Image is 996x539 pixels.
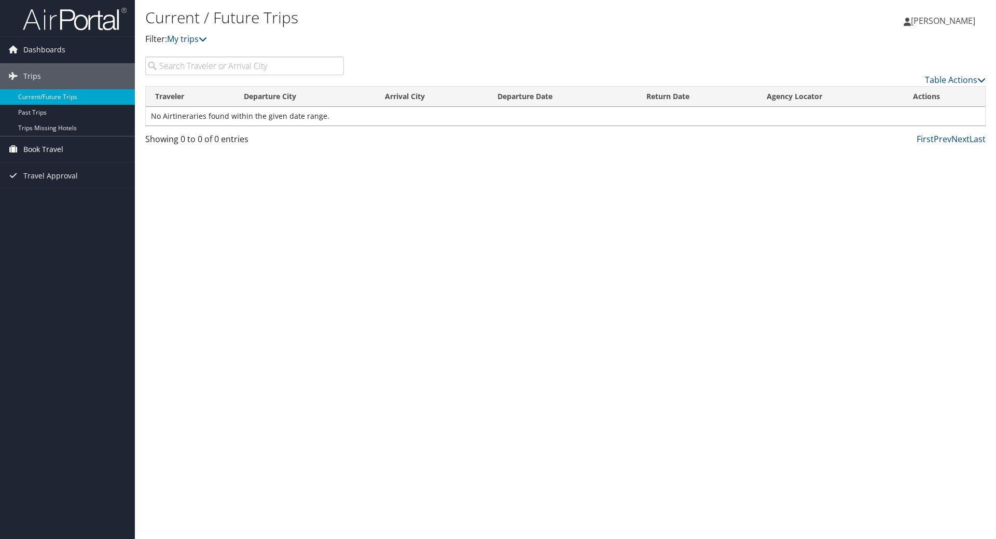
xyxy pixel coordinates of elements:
[637,87,757,107] th: Return Date: activate to sort column ascending
[911,15,975,26] span: [PERSON_NAME]
[951,133,970,145] a: Next
[488,87,637,107] th: Departure Date: activate to sort column descending
[934,133,951,145] a: Prev
[970,133,986,145] a: Last
[23,37,65,63] span: Dashboards
[234,87,376,107] th: Departure City: activate to sort column ascending
[146,87,234,107] th: Traveler: activate to sort column ascending
[145,57,344,75] input: Search Traveler or Arrival City
[167,33,207,45] a: My trips
[145,33,706,46] p: Filter:
[23,163,78,189] span: Travel Approval
[904,5,986,36] a: [PERSON_NAME]
[23,63,41,89] span: Trips
[757,87,904,107] th: Agency Locator: activate to sort column ascending
[23,136,63,162] span: Book Travel
[904,87,985,107] th: Actions
[376,87,488,107] th: Arrival City: activate to sort column ascending
[145,7,706,29] h1: Current / Future Trips
[917,133,934,145] a: First
[23,7,127,31] img: airportal-logo.png
[146,107,985,126] td: No Airtineraries found within the given date range.
[925,74,986,86] a: Table Actions
[145,133,344,150] div: Showing 0 to 0 of 0 entries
